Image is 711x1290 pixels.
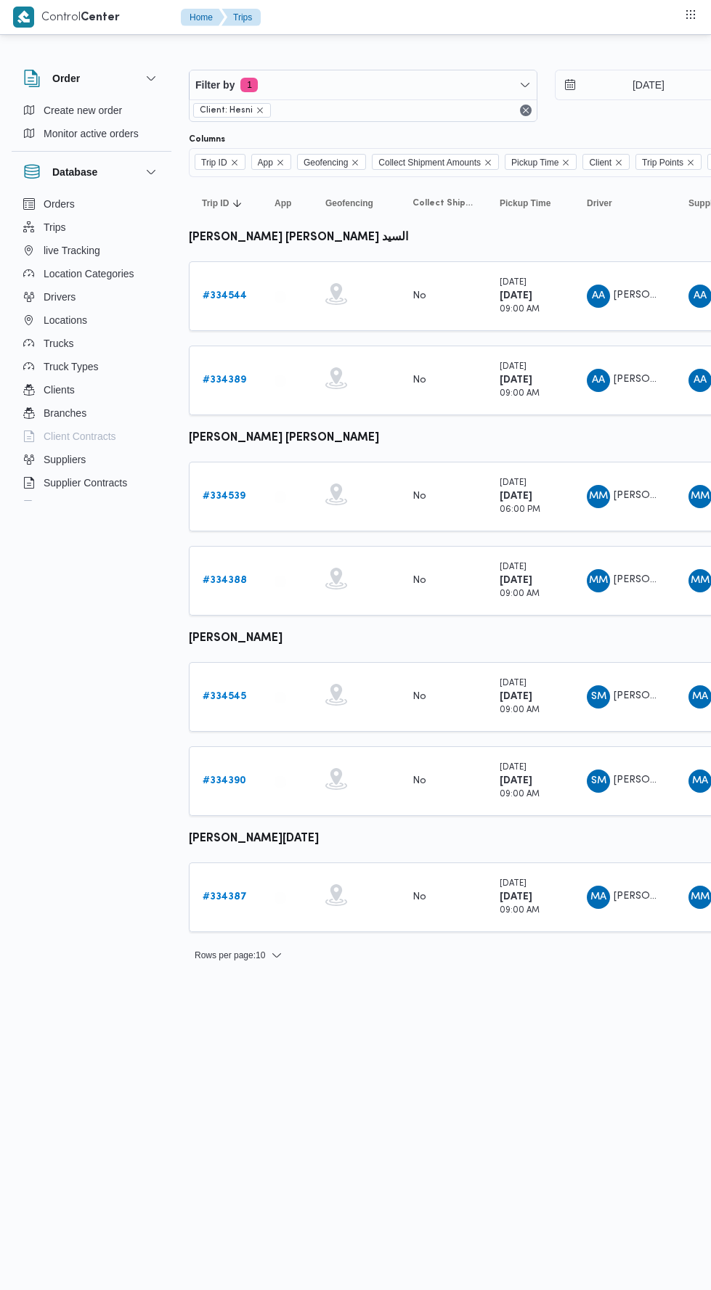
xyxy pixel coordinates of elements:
span: Client: Hesni [193,103,271,118]
div: No [413,374,426,387]
span: Pickup Time [500,197,550,209]
span: MM [691,886,710,909]
span: MM [589,569,608,592]
span: MM [691,485,710,508]
b: # 334390 [203,776,246,785]
span: Create new order [44,102,122,119]
span: Trip ID [195,154,245,170]
b: # 334389 [203,375,246,385]
button: Rows per page:10 [189,947,288,964]
span: MM [589,485,608,508]
a: #334539 [203,488,245,505]
button: Trip IDSorted in descending order [196,192,254,215]
span: Pickup Time [505,154,577,170]
a: #334545 [203,688,246,706]
a: #334388 [203,572,247,589]
span: Monitor active orders [44,125,139,142]
span: Client [582,154,630,170]
small: [DATE] [500,679,527,687]
span: Pickup Time [511,155,558,171]
small: [DATE] [500,764,527,772]
div: Salam Muhammad Abadalltaif Salam [587,685,610,709]
a: #334387 [203,889,247,906]
span: Filter by [195,76,235,94]
span: Suppliers [44,451,86,468]
small: [DATE] [500,279,527,287]
b: Center [81,12,120,23]
span: MA [692,769,708,793]
span: Supplier Contracts [44,474,127,491]
span: Client [589,155,612,171]
button: Trips [17,216,166,239]
button: Branches [17,401,166,425]
b: [DATE] [500,776,532,785]
div: Database [12,192,171,507]
small: [DATE] [500,363,527,371]
button: Trips [222,9,261,26]
button: remove selected entity [256,106,264,115]
span: 1 active filters [240,78,258,92]
div: No [413,891,426,904]
button: Clients [17,378,166,401]
span: Trips [44,219,66,236]
small: 09:00 AM [500,590,540,598]
span: Devices [44,497,80,515]
b: [PERSON_NAME] [PERSON_NAME] [189,433,379,444]
span: MA [692,685,708,709]
b: [PERSON_NAME] [PERSON_NAME] السيد [189,232,408,243]
button: Geofencing [320,192,392,215]
svg: Sorted in descending order [232,197,243,209]
small: [DATE] [500,880,527,888]
span: [PERSON_NAME] [614,775,696,785]
b: # 334544 [203,291,247,301]
button: Order [23,70,160,87]
span: Collect Shipment Amounts [413,197,474,209]
span: Geofencing [297,154,366,170]
h3: Database [52,163,97,181]
small: 06:00 PM [500,506,540,514]
a: #334390 [203,772,246,790]
span: App [258,155,273,171]
b: [DATE] [500,291,532,301]
small: [DATE] [500,479,527,487]
button: live Tracking [17,239,166,262]
span: AA [694,369,707,392]
span: SM [591,769,606,793]
div: No [413,490,426,503]
div: No [413,690,426,703]
b: # 334545 [203,692,246,701]
h3: Order [52,70,80,87]
button: App [269,192,305,215]
span: Trip Points [635,154,702,170]
button: Driver [581,192,668,215]
span: AA [592,285,605,308]
div: Muhammad Manib Muhammad Abadalamuqusod [587,485,610,508]
button: Monitor active orders [17,122,166,145]
button: Client Contracts [17,425,166,448]
span: Location Categories [44,265,134,282]
span: Locations [44,311,87,329]
button: Remove Trip ID from selection in this group [230,158,239,167]
span: Trucks [44,335,73,352]
button: Remove Client from selection in this group [614,158,623,167]
b: [DATE] [500,892,532,902]
button: Supplier Contracts [17,471,166,494]
b: # 334388 [203,576,247,585]
button: Pickup Time [494,192,566,215]
button: Remove App from selection in this group [276,158,285,167]
span: Client: Hesni [200,104,253,117]
span: Clients [44,381,75,399]
button: Devices [17,494,166,518]
button: Remove Trip Points from selection in this group [686,158,695,167]
button: Filter by1 active filters [190,70,537,99]
span: Trip Points [642,155,683,171]
div: Abad Alihafz Alsaid Abadalihafz Alsaid [587,285,610,308]
small: 09:00 AM [500,390,540,398]
span: Collect Shipment Amounts [378,155,481,171]
div: Abad Alihafz Alsaid Abadalihafz Alsaid [587,369,610,392]
button: Home [181,9,224,26]
small: 09:00 AM [500,907,540,915]
span: Branches [44,404,86,422]
button: Remove Pickup Time from selection in this group [561,158,570,167]
button: Trucks [17,332,166,355]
